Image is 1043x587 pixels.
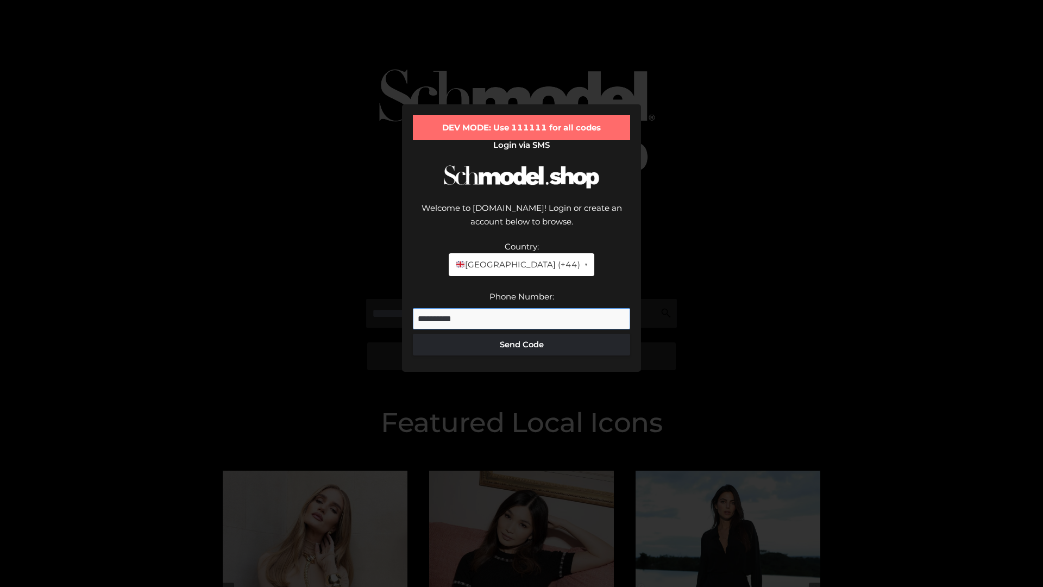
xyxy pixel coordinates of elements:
[505,241,539,252] label: Country:
[456,260,464,268] img: 🇬🇧
[413,115,630,140] div: DEV MODE: Use 111111 for all codes
[413,334,630,355] button: Send Code
[489,291,554,302] label: Phone Number:
[413,201,630,240] div: Welcome to [DOMAIN_NAME]! Login or create an account below to browse.
[440,155,603,198] img: Schmodel Logo
[413,140,630,150] h2: Login via SMS
[455,258,580,272] span: [GEOGRAPHIC_DATA] (+44)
